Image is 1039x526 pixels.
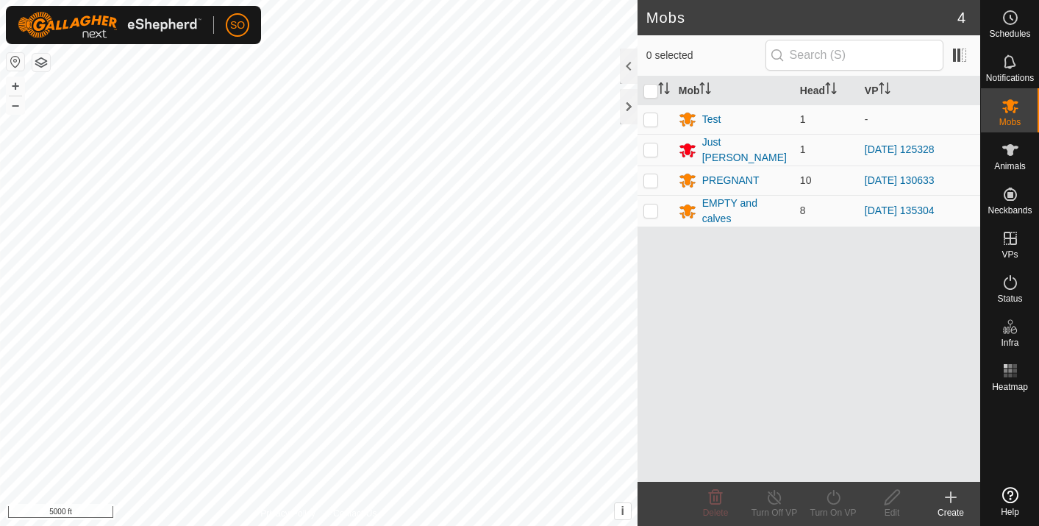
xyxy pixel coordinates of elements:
[859,77,980,105] th: VP
[800,174,812,186] span: 10
[7,96,24,114] button: –
[825,85,837,96] p-sorticon: Activate to sort
[957,7,965,29] span: 4
[702,112,721,127] div: Test
[32,54,50,71] button: Map Layers
[7,77,24,95] button: +
[230,18,245,33] span: SO
[18,12,201,38] img: Gallagher Logo
[988,206,1032,215] span: Neckbands
[921,506,980,519] div: Create
[989,29,1030,38] span: Schedules
[658,85,670,96] p-sorticon: Activate to sort
[997,294,1022,303] span: Status
[865,205,935,216] a: [DATE] 135304
[646,9,957,26] h2: Mobs
[804,506,863,519] div: Turn On VP
[800,205,806,216] span: 8
[994,162,1026,171] span: Animals
[859,104,980,134] td: -
[879,85,890,96] p-sorticon: Activate to sort
[981,481,1039,522] a: Help
[863,506,921,519] div: Edit
[986,74,1034,82] span: Notifications
[703,508,729,518] span: Delete
[7,53,24,71] button: Reset Map
[702,196,788,227] div: EMPTY and calves
[794,77,859,105] th: Head
[646,48,765,63] span: 0 selected
[333,507,376,520] a: Contact Us
[865,143,935,155] a: [DATE] 125328
[745,506,804,519] div: Turn Off VP
[260,507,315,520] a: Privacy Policy
[800,143,806,155] span: 1
[699,85,711,96] p-sorticon: Activate to sort
[615,503,631,519] button: i
[800,113,806,125] span: 1
[702,173,760,188] div: PREGNANT
[1001,338,1018,347] span: Infra
[673,77,794,105] th: Mob
[765,40,943,71] input: Search (S)
[621,505,624,517] span: i
[999,118,1021,127] span: Mobs
[1001,508,1019,516] span: Help
[702,135,788,166] div: Just [PERSON_NAME]
[992,383,1028,391] span: Heatmap
[865,174,935,186] a: [DATE] 130633
[1001,250,1018,259] span: VPs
